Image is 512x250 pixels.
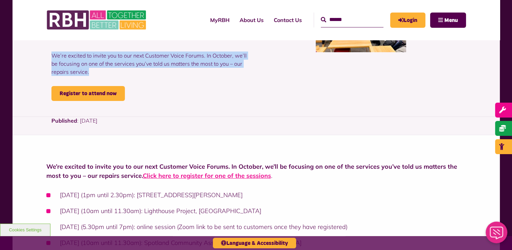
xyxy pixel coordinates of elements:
li: [DATE] (1pm until 2.30pm): [STREET_ADDRESS][PERSON_NAME] [46,190,466,200]
p: We’re excited to invite you to our next Customer Voice Forums. In October, we’ll be focusing on o... [51,41,251,86]
span: Menu [444,18,458,23]
a: Contact Us [269,11,307,29]
li: [DATE] (5.30pm until 7pm): online session (Zoom link to be sent to customers once they have regis... [46,222,466,231]
p: : [DATE] [51,117,461,135]
p: . [46,162,466,180]
button: Language & Accessibility [213,238,296,248]
strong: Published [51,117,77,124]
li: [DATE] (10am until 11.30am): Lighthouse Project, [GEOGRAPHIC_DATA] [46,206,466,215]
a: Register to attend now - open in a new tab [51,86,125,101]
a: About Us [235,11,269,29]
button: Navigation [430,13,466,28]
a: Click here to register for one of the sessions - open in a new tab [143,172,271,180]
img: RBH [46,7,148,33]
strong: We’re excited to invite you to our next Customer Voice Forums. In October, we’ll be focusing on o... [46,163,457,180]
a: MyRBH [205,11,235,29]
input: Search [321,13,383,27]
a: MyRBH [390,13,425,28]
iframe: Netcall Web Assistant for live chat [482,220,512,250]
